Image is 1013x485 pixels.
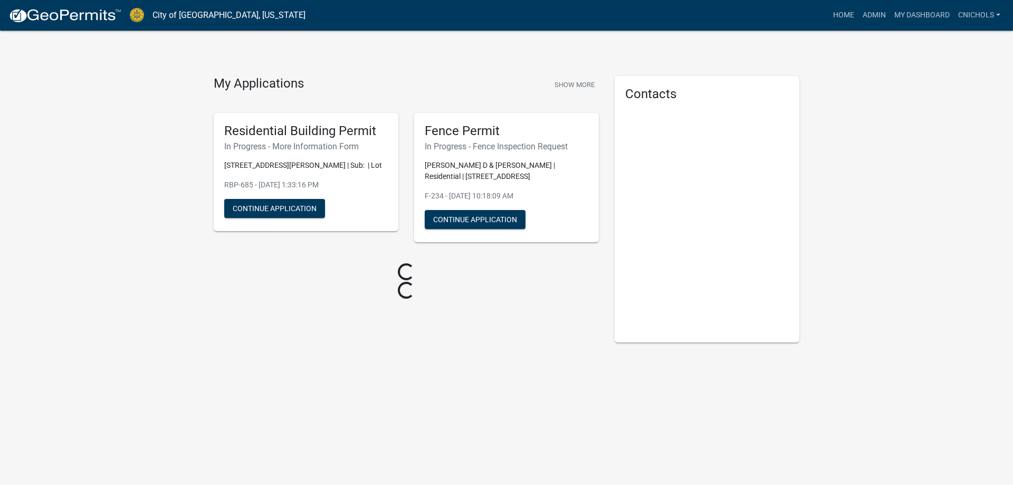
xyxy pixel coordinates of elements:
[954,5,1005,25] a: cnichols
[425,191,588,202] p: F-234 - [DATE] 10:18:09 AM
[224,199,325,218] button: Continue Application
[224,179,388,191] p: RBP-685 - [DATE] 1:33:16 PM
[224,141,388,151] h6: In Progress - More Information Form
[425,141,588,151] h6: In Progress - Fence Inspection Request
[550,76,599,93] button: Show More
[890,5,954,25] a: My Dashboard
[224,160,388,171] p: [STREET_ADDRESS][PERSON_NAME] | Sub: | Lot
[425,210,525,229] button: Continue Application
[425,160,588,182] p: [PERSON_NAME] D & [PERSON_NAME] | Residential | [STREET_ADDRESS]
[152,6,305,24] a: City of [GEOGRAPHIC_DATA], [US_STATE]
[858,5,890,25] a: Admin
[625,87,789,102] h5: Contacts
[829,5,858,25] a: Home
[130,8,144,22] img: City of Jeffersonville, Indiana
[425,123,588,139] h5: Fence Permit
[224,123,388,139] h5: Residential Building Permit
[214,76,304,92] h4: My Applications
